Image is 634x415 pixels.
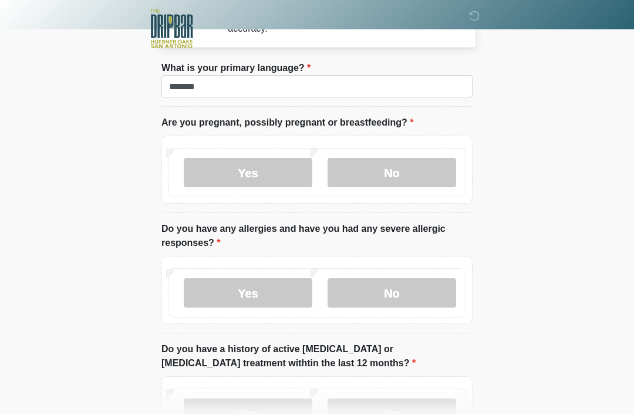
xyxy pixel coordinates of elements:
label: No [328,158,456,187]
img: The DRIPBaR - The Strand at Huebner Oaks Logo [150,9,193,48]
label: Yes [184,158,312,187]
label: Are you pregnant, possibly pregnant or breastfeeding? [161,116,413,130]
label: Do you have a history of active [MEDICAL_DATA] or [MEDICAL_DATA] treatment withtin the last 12 mo... [161,342,473,370]
label: Do you have any allergies and have you had any severe allergic responses? [161,222,473,250]
label: Yes [184,278,312,308]
label: What is your primary language? [161,61,311,75]
label: No [328,278,456,308]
